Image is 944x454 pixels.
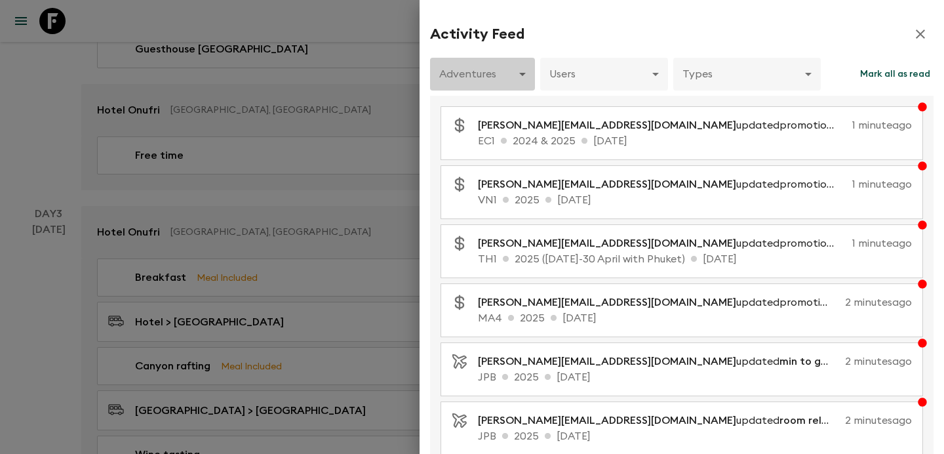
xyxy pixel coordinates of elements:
[540,56,668,93] div: Users
[478,413,840,428] p: updated
[478,310,912,326] p: MA4 2025 [DATE]
[478,120,736,131] span: [PERSON_NAME][EMAIL_ADDRESS][DOMAIN_NAME]
[857,58,934,91] button: Mark all as read
[478,236,847,251] p: updated promotional discounts
[478,251,912,267] p: TH1 2025 ([DATE]-30 April with Phuket) [DATE]
[478,369,912,385] p: JPB 2025 [DATE]
[430,26,524,43] h2: Activity Feed
[478,297,736,308] span: [PERSON_NAME][EMAIL_ADDRESS][DOMAIN_NAME]
[478,295,840,310] p: updated promotional discounts
[852,236,912,251] p: 1 minute ago
[478,133,912,149] p: EC1 2024 & 2025 [DATE]
[478,354,840,369] p: updated
[478,428,912,444] p: JPB 2025 [DATE]
[478,176,847,192] p: updated promotional discounts
[478,238,736,249] span: [PERSON_NAME][EMAIL_ADDRESS][DOMAIN_NAME]
[779,415,872,426] span: room release days
[845,413,912,428] p: 2 minutes ago
[673,56,821,93] div: Types
[478,415,736,426] span: [PERSON_NAME][EMAIL_ADDRESS][DOMAIN_NAME]
[852,176,912,192] p: 1 minute ago
[779,356,868,367] span: min to guarantee
[478,117,847,133] p: updated promotional discounts
[478,179,736,190] span: [PERSON_NAME][EMAIL_ADDRESS][DOMAIN_NAME]
[478,192,912,208] p: VN1 2025 [DATE]
[478,356,736,367] span: [PERSON_NAME][EMAIL_ADDRESS][DOMAIN_NAME]
[852,117,912,133] p: 1 minute ago
[430,56,535,93] div: Adventures
[845,354,912,369] p: 2 minutes ago
[845,295,912,310] p: 2 minutes ago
